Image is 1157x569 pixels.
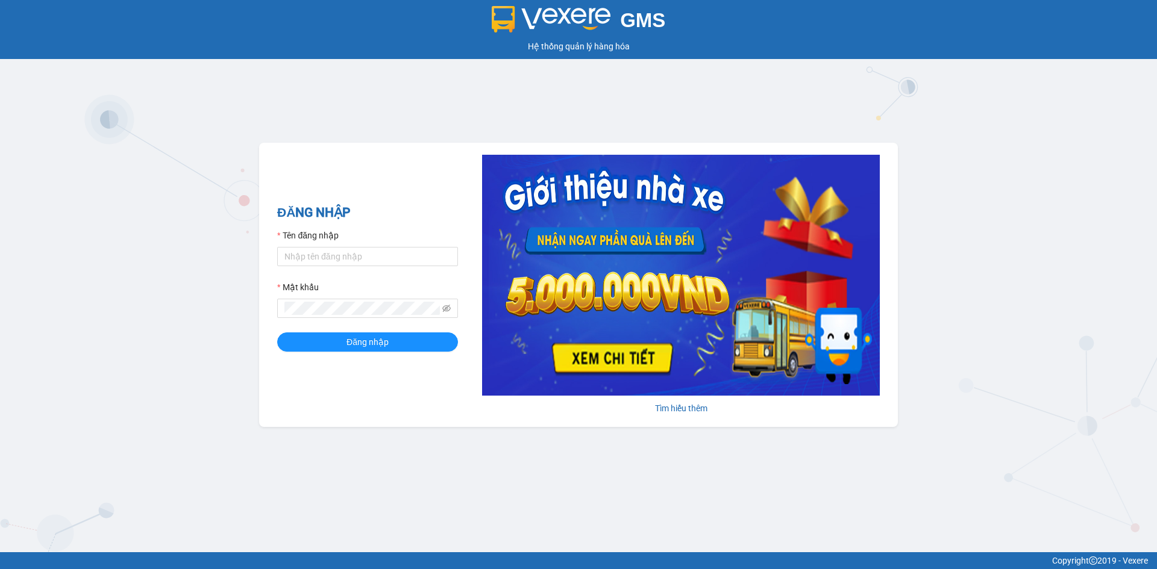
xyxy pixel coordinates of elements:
h2: ĐĂNG NHẬP [277,203,458,223]
div: Hệ thống quản lý hàng hóa [3,40,1154,53]
a: GMS [492,18,666,28]
img: banner-0 [482,155,880,396]
span: GMS [620,9,665,31]
div: Tìm hiểu thêm [482,402,880,415]
span: eye-invisible [442,304,451,312]
span: Đăng nhập [346,335,389,349]
label: Mật khẩu [277,281,319,294]
input: Mật khẩu [284,302,440,315]
label: Tên đăng nhập [277,229,339,242]
img: logo 2 [492,6,611,33]
input: Tên đăng nhập [277,247,458,266]
div: Copyright 2019 - Vexere [9,554,1148,567]
button: Đăng nhập [277,332,458,352]
span: copyright [1089,556,1097,565]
